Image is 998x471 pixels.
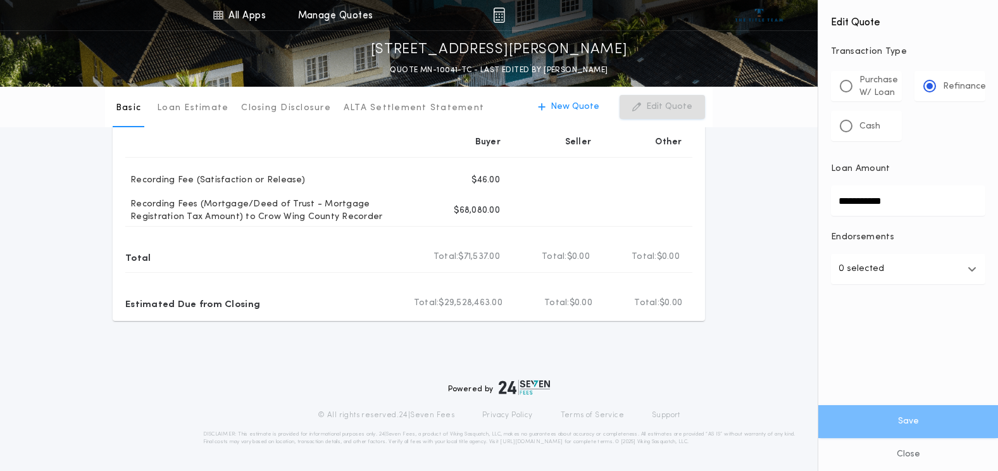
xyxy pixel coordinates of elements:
[831,8,985,30] h4: Edit Quote
[551,101,599,113] p: New Quote
[831,254,985,284] button: 0 selected
[344,102,484,115] p: ALTA Settlement Statement
[565,136,592,149] p: Seller
[482,410,533,420] a: Privacy Policy
[448,380,551,395] div: Powered by
[493,8,505,23] img: img
[434,251,459,263] b: Total:
[125,293,260,313] p: Estimated Due from Closing
[125,174,305,187] p: Recording Fee (Satisfaction or Release)
[831,46,985,58] p: Transaction Type
[371,40,628,60] p: [STREET_ADDRESS][PERSON_NAME]
[203,430,795,446] p: DISCLAIMER: This estimate is provided for informational purposes only. 24|Seven Fees, a product o...
[525,95,612,119] button: New Quote
[634,297,659,310] b: Total:
[454,204,500,217] p: $68,080.00
[414,297,439,310] b: Total:
[157,102,228,115] p: Loan Estimate
[241,102,331,115] p: Closing Disclosure
[439,297,502,310] span: $29,528,463.00
[943,80,986,93] p: Refinance
[544,297,570,310] b: Total:
[475,136,501,149] p: Buyer
[567,251,590,263] span: $0.00
[646,101,692,113] p: Edit Quote
[859,120,880,133] p: Cash
[116,102,141,115] p: Basic
[632,251,657,263] b: Total:
[839,261,884,277] p: 0 selected
[735,9,783,22] img: vs-icon
[818,405,998,438] button: Save
[659,297,682,310] span: $0.00
[570,297,592,310] span: $0.00
[542,251,567,263] b: Total:
[831,231,985,244] p: Endorsements
[318,410,454,420] p: © All rights reserved. 24|Seven Fees
[831,185,985,216] input: Loan Amount
[831,163,890,175] p: Loan Amount
[561,410,624,420] a: Terms of Service
[656,136,682,149] p: Other
[500,439,563,444] a: [URL][DOMAIN_NAME]
[499,380,551,395] img: logo
[458,251,500,263] span: $71,537.00
[390,64,608,77] p: QUOTE MN-10041-TC - LAST EDITED BY [PERSON_NAME]
[125,247,151,267] p: Total
[471,174,500,187] p: $46.00
[620,95,705,119] button: Edit Quote
[859,74,898,99] p: Purchase W/ Loan
[657,251,680,263] span: $0.00
[125,198,420,223] p: Recording Fees (Mortgage/Deed of Trust - Mortgage Registration Tax Amount) to Crow Wing County Re...
[818,438,998,471] button: Close
[652,410,680,420] a: Support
